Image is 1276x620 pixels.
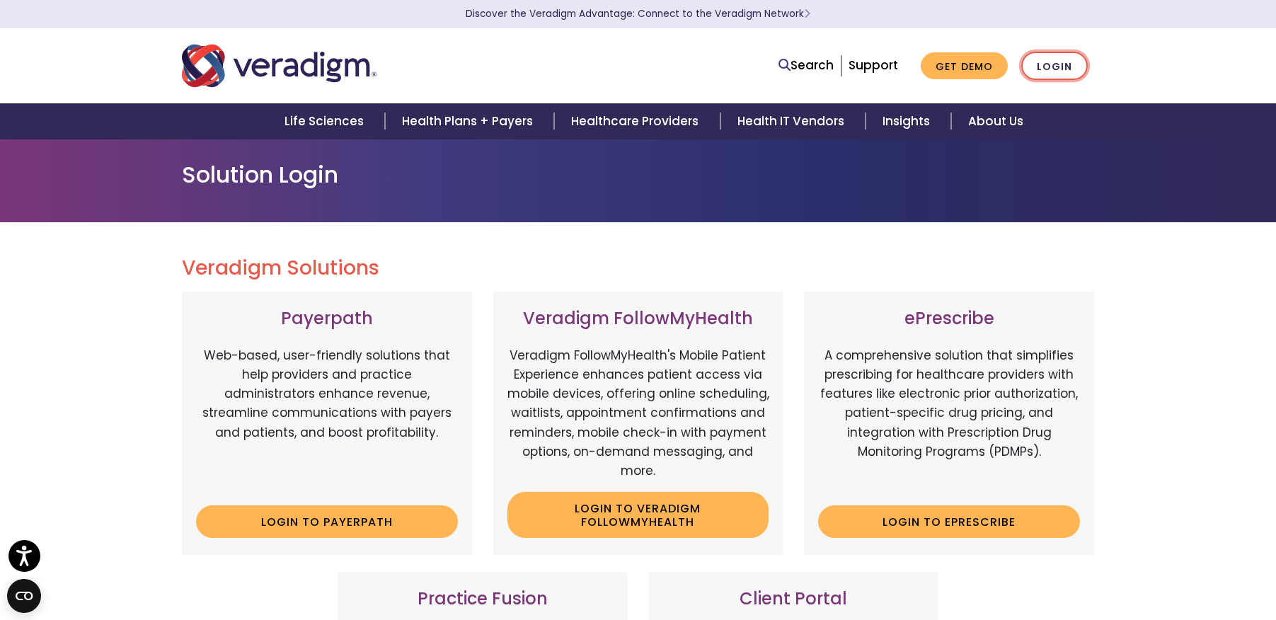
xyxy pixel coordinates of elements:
a: Search [778,56,834,75]
h3: Practice Fusion [352,589,614,609]
span: Learn More [804,7,810,21]
a: About Us [951,103,1040,139]
a: Login to Veradigm FollowMyHealth [507,492,769,538]
h3: Client Portal [663,589,925,609]
iframe: Drift Chat Widget [1205,549,1259,603]
p: Veradigm FollowMyHealth's Mobile Patient Experience enhances patient access via mobile devices, o... [507,346,769,481]
a: Discover the Veradigm Advantage: Connect to the Veradigm NetworkLearn More [466,7,810,21]
h1: Solution Login [182,161,1095,188]
h2: Veradigm Solutions [182,256,1095,280]
a: Get Demo [921,52,1008,80]
p: Web-based, user-friendly solutions that help providers and practice administrators enhance revenu... [196,346,458,495]
button: Open CMP widget [7,579,41,613]
a: Health IT Vendors [720,103,866,139]
h3: Veradigm FollowMyHealth [507,309,769,329]
a: Life Sciences [268,103,385,139]
a: Support [849,57,898,74]
a: Health Plans + Payers [385,103,554,139]
h3: ePrescribe [818,309,1080,329]
p: A comprehensive solution that simplifies prescribing for healthcare providers with features like ... [818,346,1080,495]
a: Healthcare Providers [554,103,720,139]
a: Login to ePrescribe [818,505,1080,538]
a: Insights [866,103,951,139]
img: Veradigm logo [182,42,377,89]
h3: Payerpath [196,309,458,329]
a: Login to Payerpath [196,505,458,538]
a: Login [1021,52,1088,81]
